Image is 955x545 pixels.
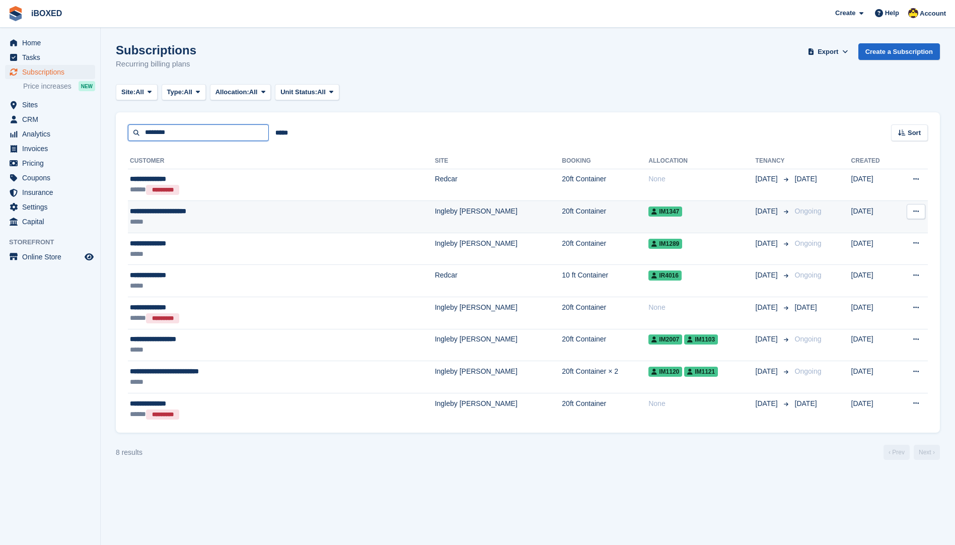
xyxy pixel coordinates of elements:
td: Ingleby [PERSON_NAME] [435,329,562,361]
a: menu [5,156,95,170]
span: IM1289 [648,239,682,249]
p: Recurring billing plans [116,58,196,70]
a: menu [5,112,95,126]
span: All [317,87,326,97]
th: Created [851,153,896,169]
a: menu [5,98,95,112]
a: menu [5,127,95,141]
a: menu [5,200,95,214]
span: Subscriptions [22,65,83,79]
span: Type: [167,87,184,97]
th: Customer [128,153,435,169]
span: All [184,87,192,97]
td: 20ft Container [562,329,648,361]
td: [DATE] [851,169,896,201]
span: Sites [22,98,83,112]
td: 20ft Container [562,393,648,425]
span: [DATE] [756,302,780,313]
div: None [648,398,755,409]
span: Ongoing [795,271,822,279]
span: IM1103 [684,334,718,345]
span: IM1121 [684,367,718,377]
a: menu [5,215,95,229]
div: None [648,174,755,184]
span: [DATE] [795,175,817,183]
span: Allocation: [215,87,249,97]
h1: Subscriptions [116,43,196,57]
button: Type: All [162,84,206,101]
span: Capital [22,215,83,229]
td: Ingleby [PERSON_NAME] [435,393,562,425]
span: Account [920,9,946,19]
span: [DATE] [756,206,780,217]
img: Katie Brown [908,8,918,18]
th: Site [435,153,562,169]
button: Unit Status: All [275,84,339,101]
span: IM1347 [648,207,682,217]
span: All [249,87,258,97]
span: [DATE] [795,303,817,311]
a: Preview store [83,251,95,263]
a: menu [5,142,95,156]
button: Export [806,43,850,60]
a: Price increases NEW [23,81,95,92]
td: Ingleby [PERSON_NAME] [435,201,562,233]
td: 20ft Container × 2 [562,361,648,393]
div: None [648,302,755,313]
a: menu [5,171,95,185]
a: menu [5,250,95,264]
span: Ongoing [795,239,822,247]
td: Ingleby [PERSON_NAME] [435,297,562,329]
a: Create a Subscription [858,43,940,60]
img: stora-icon-8386f47178a22dfd0bd8f6a31ec36ba5ce8667c1dd55bd0f319d3a0aa187defe.svg [8,6,23,21]
span: Pricing [22,156,83,170]
td: Ingleby [PERSON_NAME] [435,233,562,265]
th: Booking [562,153,648,169]
a: menu [5,185,95,199]
span: Help [885,8,899,18]
span: Export [818,47,838,57]
span: Unit Status: [280,87,317,97]
span: [DATE] [756,174,780,184]
td: Redcar [435,169,562,201]
td: 20ft Container [562,201,648,233]
td: Redcar [435,265,562,297]
span: IR4016 [648,270,682,281]
span: Site: [121,87,135,97]
span: Online Store [22,250,83,264]
span: Analytics [22,127,83,141]
span: Ongoing [795,207,822,215]
nav: Page [881,445,942,460]
button: Allocation: All [210,84,271,101]
a: Next [914,445,940,460]
span: All [135,87,144,97]
span: Coupons [22,171,83,185]
span: [DATE] [756,334,780,345]
button: Site: All [116,84,158,101]
a: menu [5,65,95,79]
a: menu [5,50,95,64]
span: Price increases [23,82,71,91]
span: Insurance [22,185,83,199]
td: [DATE] [851,233,896,265]
td: 10 ft Container [562,265,648,297]
div: NEW [79,81,95,91]
td: 20ft Container [562,233,648,265]
td: [DATE] [851,265,896,297]
span: Storefront [9,237,100,247]
span: [DATE] [756,270,780,281]
span: [DATE] [756,398,780,409]
span: [DATE] [756,366,780,377]
span: Ongoing [795,367,822,375]
span: Create [835,8,855,18]
td: Ingleby [PERSON_NAME] [435,361,562,393]
td: [DATE] [851,361,896,393]
td: [DATE] [851,329,896,361]
span: Tasks [22,50,83,64]
a: iBOXED [27,5,66,22]
td: [DATE] [851,201,896,233]
td: 20ft Container [562,169,648,201]
span: CRM [22,112,83,126]
th: Allocation [648,153,755,169]
th: Tenancy [756,153,791,169]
